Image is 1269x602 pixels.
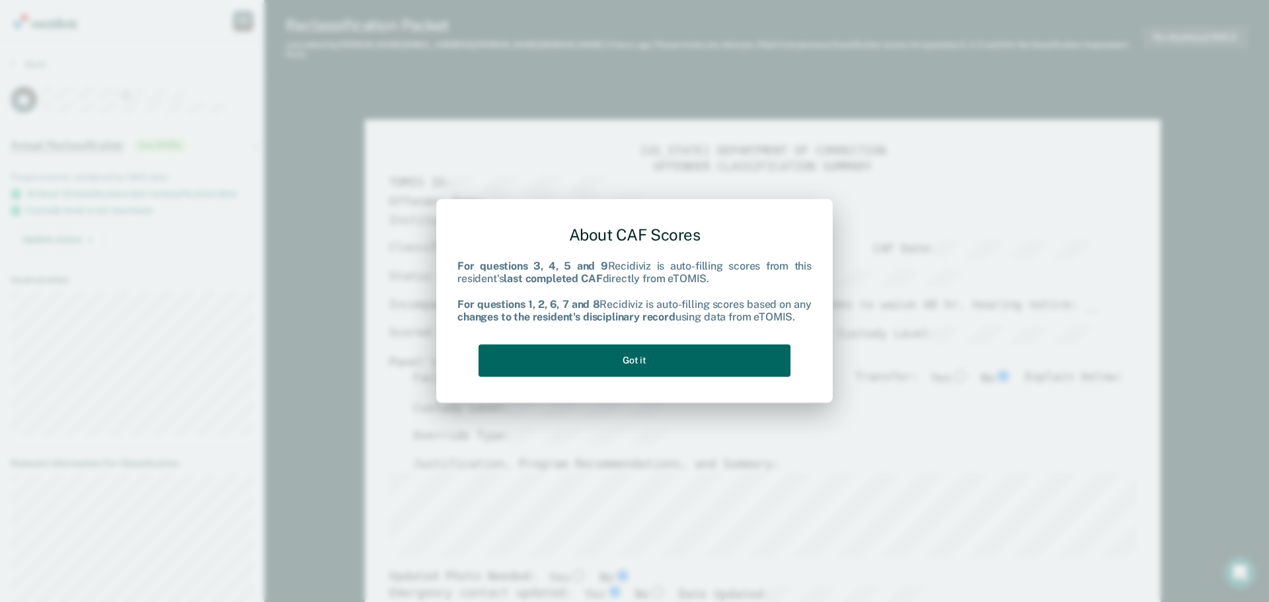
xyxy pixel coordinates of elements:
[479,344,790,377] button: Got it
[457,260,608,273] b: For questions 3, 4, 5 and 9
[504,273,602,285] b: last completed CAF
[457,260,812,324] div: Recidiviz is auto-filling scores from this resident's directly from eTOMIS. Recidiviz is auto-fil...
[457,298,599,311] b: For questions 1, 2, 6, 7 and 8
[457,311,675,323] b: changes to the resident's disciplinary record
[457,215,812,255] div: About CAF Scores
